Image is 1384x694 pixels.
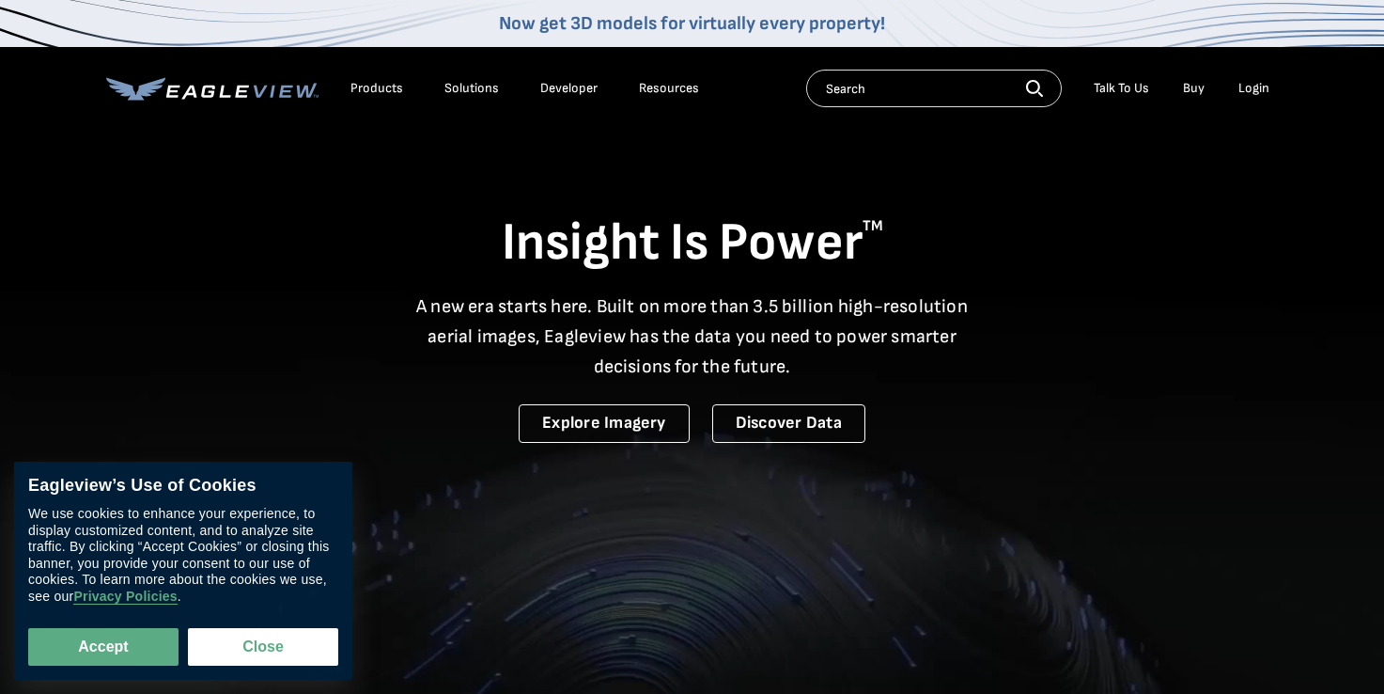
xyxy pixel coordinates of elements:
[28,506,338,605] div: We use cookies to enhance your experience, to display customized content, and to analyze site tra...
[106,211,1279,276] h1: Insight Is Power
[1094,80,1149,97] div: Talk To Us
[1183,80,1205,97] a: Buy
[444,80,499,97] div: Solutions
[405,292,980,382] p: A new era starts here. Built on more than 3.5 billion high-resolution aerial images, Eagleview ha...
[639,80,699,97] div: Resources
[350,80,403,97] div: Products
[73,589,177,605] a: Privacy Policies
[540,80,598,97] a: Developer
[28,628,179,666] button: Accept
[863,217,883,235] sup: TM
[28,476,338,497] div: Eagleview’s Use of Cookies
[499,12,885,35] a: Now get 3D models for virtually every property!
[188,628,338,666] button: Close
[712,404,865,443] a: Discover Data
[1238,80,1269,97] div: Login
[806,70,1062,107] input: Search
[519,404,690,443] a: Explore Imagery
